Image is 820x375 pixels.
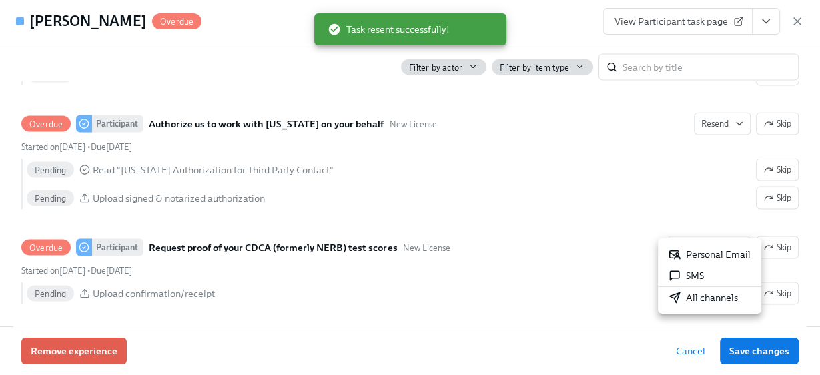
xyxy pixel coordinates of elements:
[669,248,751,261] div: Personal Email
[669,291,738,304] div: All channels
[669,270,681,282] svg: SMS
[669,248,681,260] svg: Personal Email
[328,23,450,36] span: Task resent successfully!
[669,269,704,282] div: SMS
